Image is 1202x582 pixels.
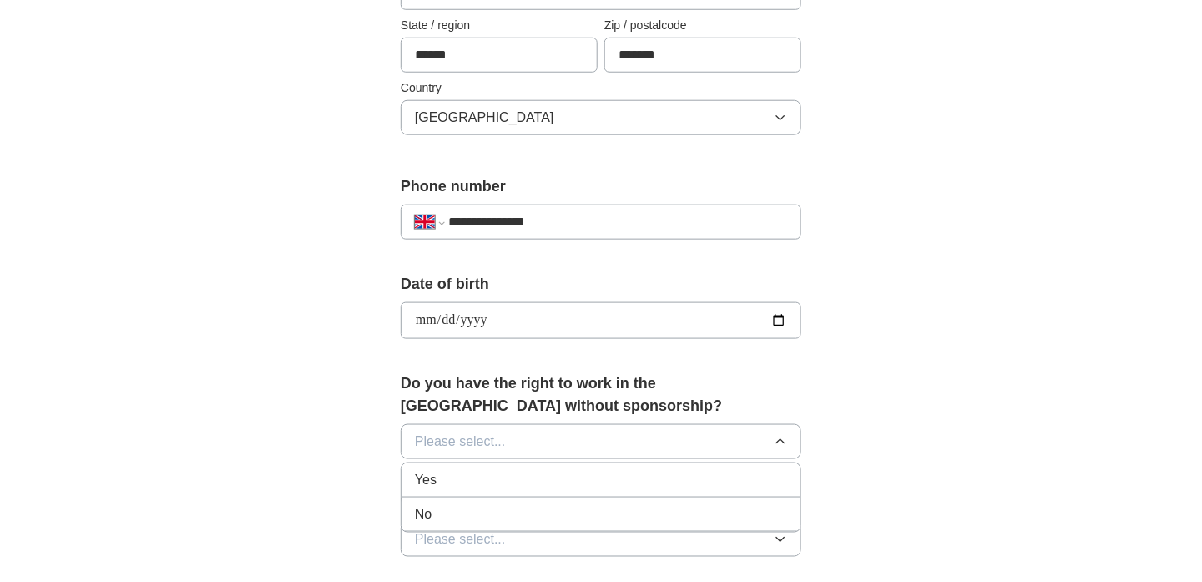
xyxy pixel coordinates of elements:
label: Phone number [401,175,801,198]
label: Zip / postalcode [604,17,801,34]
button: Please select... [401,522,801,557]
span: Please select... [415,432,506,452]
label: Country [401,79,801,97]
span: Please select... [415,529,506,549]
span: No [415,504,432,524]
button: [GEOGRAPHIC_DATA] [401,100,801,135]
label: Do you have the right to work in the [GEOGRAPHIC_DATA] without sponsorship? [401,372,801,418]
label: State / region [401,17,598,34]
button: Please select... [401,424,801,459]
span: [GEOGRAPHIC_DATA] [415,108,554,128]
label: Date of birth [401,273,801,296]
span: Yes [415,470,437,490]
